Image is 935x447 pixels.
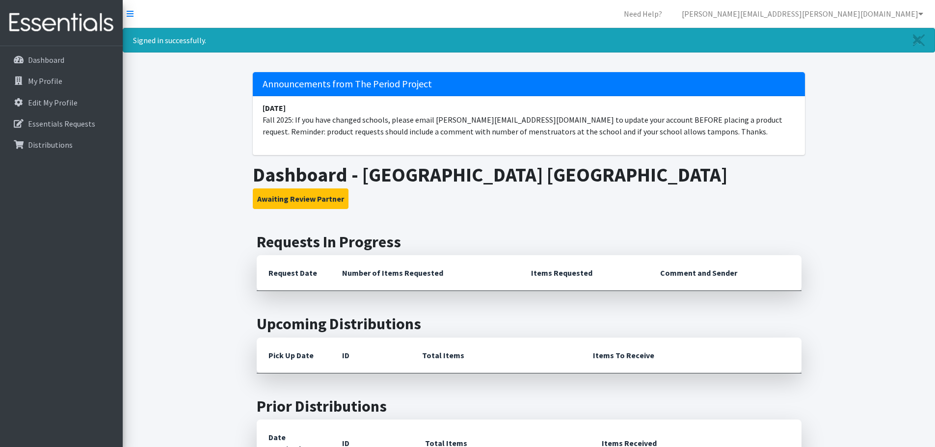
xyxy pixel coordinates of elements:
a: [PERSON_NAME][EMAIL_ADDRESS][PERSON_NAME][DOMAIN_NAME] [674,4,931,24]
strong: [DATE] [263,103,286,113]
li: Fall 2025: If you have changed schools, please email [PERSON_NAME][EMAIL_ADDRESS][DOMAIN_NAME] to... [253,96,805,143]
th: Request Date [257,255,330,291]
th: Total Items [410,338,581,373]
h1: Dashboard - [GEOGRAPHIC_DATA] [GEOGRAPHIC_DATA] [253,163,805,186]
p: My Profile [28,76,62,86]
th: ID [330,338,410,373]
div: Signed in successfully. [123,28,935,53]
button: Awaiting Review Partner [253,188,348,209]
h5: Announcements from The Period Project [253,72,805,96]
h2: Upcoming Distributions [257,315,801,333]
p: Edit My Profile [28,98,78,107]
a: Dashboard [4,50,119,70]
th: Number of Items Requested [330,255,520,291]
a: Distributions [4,135,119,155]
p: Distributions [28,140,73,150]
th: Comment and Sender [648,255,801,291]
th: Pick Up Date [257,338,330,373]
p: Essentials Requests [28,119,95,129]
a: Essentials Requests [4,114,119,133]
p: Dashboard [28,55,64,65]
h2: Prior Distributions [257,397,801,416]
h2: Requests In Progress [257,233,801,251]
th: Items To Receive [581,338,801,373]
th: Items Requested [519,255,648,291]
a: Need Help? [616,4,670,24]
a: Close [903,28,935,52]
a: Edit My Profile [4,93,119,112]
img: HumanEssentials [4,6,119,39]
a: My Profile [4,71,119,91]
